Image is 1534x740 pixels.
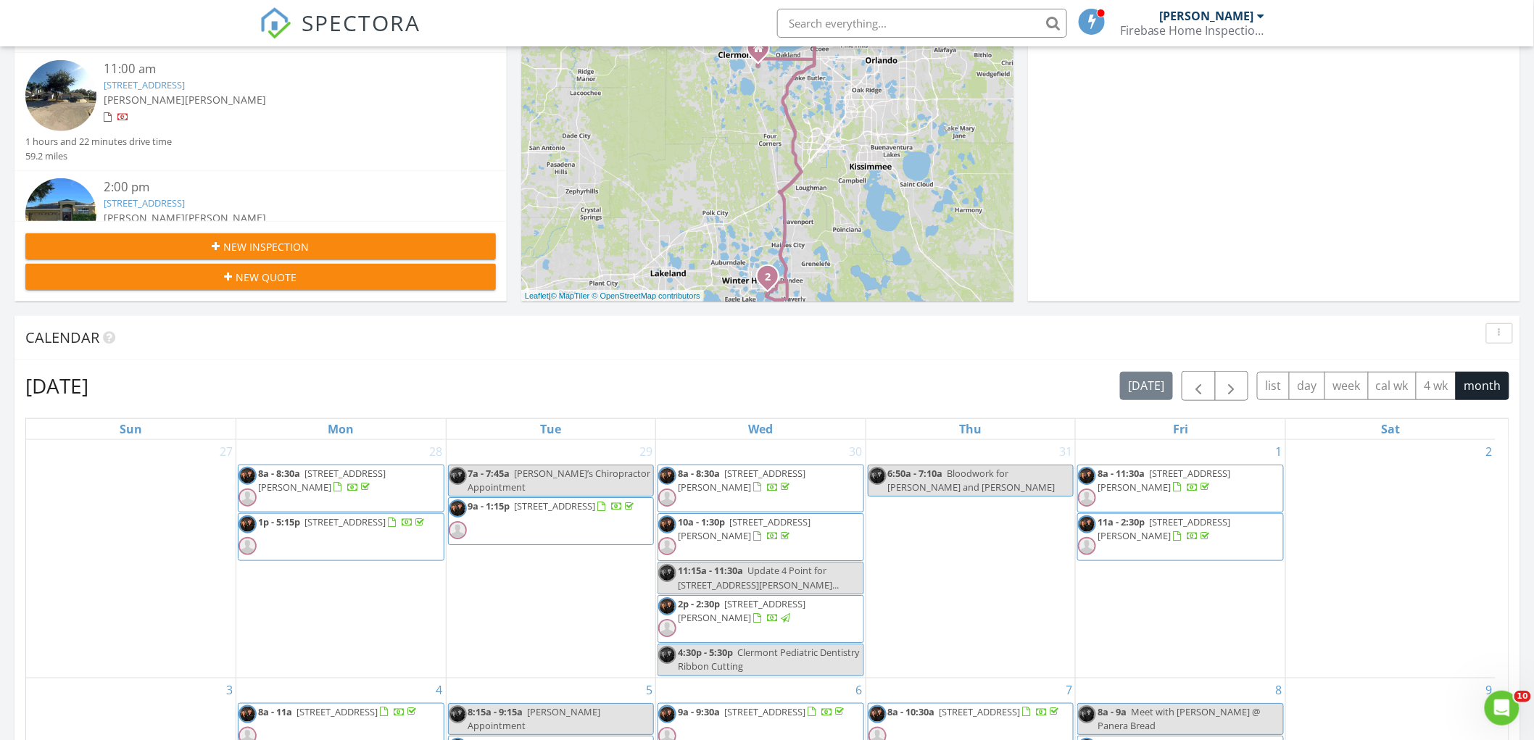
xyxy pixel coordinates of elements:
td: Go to July 31, 2025 [866,440,1076,678]
img: default-user-f0147aede5fd5fa78ca7ade42f37bd4542148d508eef1c3d3ea960f66861d68b.jpg [449,521,467,539]
a: 10a - 1:30p [STREET_ADDRESS][PERSON_NAME] [658,513,864,561]
td: Go to July 28, 2025 [236,440,447,678]
img: default-user-f0147aede5fd5fa78ca7ade42f37bd4542148d508eef1c3d3ea960f66861d68b.jpg [658,537,676,555]
a: 1p - 5:15p [STREET_ADDRESS] [258,515,427,528]
a: 8a - 8:30a [STREET_ADDRESS][PERSON_NAME] [658,465,864,512]
a: Go to August 9, 2025 [1483,678,1496,702]
span: [PERSON_NAME] [104,93,185,107]
a: Go to August 8, 2025 [1273,678,1285,702]
span: Bloodwork for [PERSON_NAME] and [PERSON_NAME] [888,467,1056,494]
button: week [1324,372,1369,400]
span: Meet with [PERSON_NAME] @ Panera Bread [1098,705,1260,732]
span: 11:15a - 11:30a [678,564,743,577]
img: sa900004xl.jpg [449,467,467,485]
img: default-user-f0147aede5fd5fa78ca7ade42f37bd4542148d508eef1c3d3ea960f66861d68b.jpg [1078,537,1096,555]
span: [PERSON_NAME] [104,211,185,225]
a: 8a - 8:30a [STREET_ADDRESS][PERSON_NAME] [678,467,805,494]
a: 1p - 5:15p [STREET_ADDRESS] [238,513,444,561]
img: default-user-f0147aede5fd5fa78ca7ade42f37bd4542148d508eef1c3d3ea960f66861d68b.jpg [658,619,676,637]
a: © OpenStreetMap contributors [592,291,700,300]
a: Go to July 27, 2025 [217,440,236,463]
div: 548 Lake Dexter Blvd, Winter Haven, FL 33884 [768,276,776,285]
span: 8:15a - 9:15a [468,705,523,718]
span: 8a - 8:30a [258,467,300,480]
div: 59.2 miles [25,149,172,163]
a: 2p - 2:30p [STREET_ADDRESS][PERSON_NAME] [678,597,805,624]
img: default-user-f0147aede5fd5fa78ca7ade42f37bd4542148d508eef1c3d3ea960f66861d68b.jpg [658,489,676,507]
a: 9a - 1:15p [STREET_ADDRESS] [468,499,637,512]
span: New Inspection [224,239,310,254]
img: sa900004xl.jpg [868,467,887,485]
img: default-user-f0147aede5fd5fa78ca7ade42f37bd4542148d508eef1c3d3ea960f66861d68b.jpg [239,489,257,507]
td: Go to July 30, 2025 [656,440,866,678]
span: [PERSON_NAME]’s Chiropractor Appointment [468,467,651,494]
a: 11:00 am [STREET_ADDRESS] [PERSON_NAME][PERSON_NAME] 1 hours and 22 minutes drive time 59.2 miles [25,60,496,163]
a: [STREET_ADDRESS] [104,196,185,209]
input: Search everything... [777,9,1067,38]
img: sa900004xl.jpg [1078,467,1096,485]
a: 9a - 1:15p [STREET_ADDRESS] [448,497,655,545]
a: 2p - 2:30p [STREET_ADDRESS][PERSON_NAME] [658,595,864,643]
a: Go to July 31, 2025 [1056,440,1075,463]
span: 8a - 9a [1098,705,1127,718]
div: 11:00 am [104,60,457,78]
span: 8a - 10:30a [888,705,935,718]
a: 8a - 8:30a [STREET_ADDRESS][PERSON_NAME] [238,465,444,512]
span: [STREET_ADDRESS][PERSON_NAME] [678,597,805,624]
button: [DATE] [1120,372,1173,400]
h2: [DATE] [25,371,88,400]
button: 4 wk [1416,372,1456,400]
span: [STREET_ADDRESS] [297,705,378,718]
span: 10 [1514,691,1531,702]
img: streetview [25,60,96,131]
span: 7a - 7:45a [468,467,510,480]
span: [STREET_ADDRESS] [515,499,596,512]
span: [PERSON_NAME] Appointment [468,705,601,732]
span: [STREET_ADDRESS][PERSON_NAME] [258,467,386,494]
a: © MapTiler [551,291,590,300]
span: 4:30p - 5:30p [678,646,733,659]
img: sa900004xl.jpg [449,499,467,517]
img: sa900004xl.jpg [658,597,676,615]
div: 2:00 pm [104,178,457,196]
span: [PERSON_NAME] [185,211,266,225]
a: Go to August 5, 2025 [643,678,655,702]
span: 9a - 1:15p [468,499,510,512]
i: 2 [765,273,771,283]
span: [STREET_ADDRESS][PERSON_NAME] [678,515,810,542]
span: Clermont Pediatric Dentistry Ribbon Cutting [678,646,859,673]
a: SPECTORA [260,20,420,50]
img: sa900004xl.jpg [658,467,676,485]
img: default-user-f0147aede5fd5fa78ca7ade42f37bd4542148d508eef1c3d3ea960f66861d68b.jpg [239,537,257,555]
img: sa900004xl.jpg [658,646,676,664]
a: Go to August 7, 2025 [1063,678,1075,702]
a: [STREET_ADDRESS] [104,78,185,91]
span: SPECTORA [302,7,420,38]
img: sa900004xl.jpg [1078,705,1096,723]
a: Go to August 1, 2025 [1273,440,1285,463]
span: 8a - 11:30a [1098,467,1145,480]
a: Monday [325,419,357,439]
span: 11a - 2:30p [1098,515,1145,528]
span: [STREET_ADDRESS] [940,705,1021,718]
img: sa900004xl.jpg [1078,515,1096,533]
img: sa900004xl.jpg [239,467,257,485]
a: Leaflet [525,291,549,300]
button: cal wk [1368,372,1417,400]
a: 8a - 8:30a [STREET_ADDRESS][PERSON_NAME] [258,467,386,494]
img: sa900004xl.jpg [239,515,257,533]
a: Go to August 6, 2025 [853,678,866,702]
a: 11a - 2:30p [STREET_ADDRESS][PERSON_NAME] [1098,515,1230,542]
img: default-user-f0147aede5fd5fa78ca7ade42f37bd4542148d508eef1c3d3ea960f66861d68b.jpg [1078,489,1096,507]
div: 14821 Spruce Pine Lane, Clermont FL 34711 [758,48,767,57]
span: New Quote [236,270,297,285]
img: sa900004xl.jpg [658,564,676,582]
span: [STREET_ADDRESS] [724,705,805,718]
iframe: Intercom live chat [1485,691,1520,726]
img: The Best Home Inspection Software - Spectora [260,7,291,39]
a: Go to August 2, 2025 [1483,440,1496,463]
a: Go to August 4, 2025 [434,678,446,702]
img: sa900004xl.jpg [658,515,676,533]
a: 11a - 2:30p [STREET_ADDRESS][PERSON_NAME] [1077,513,1284,561]
span: [STREET_ADDRESS][PERSON_NAME] [1098,467,1230,494]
